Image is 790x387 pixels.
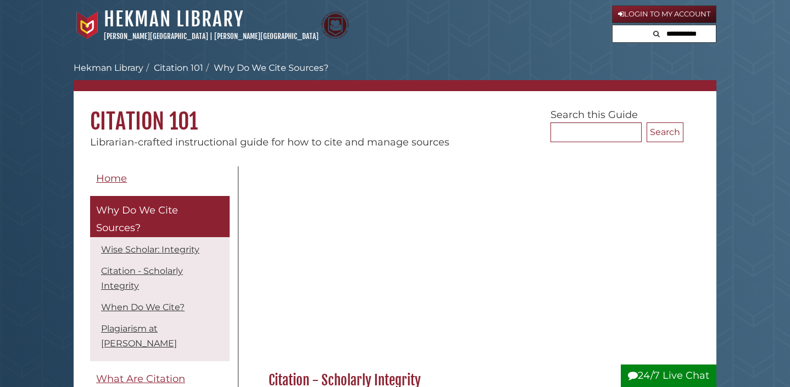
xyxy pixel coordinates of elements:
span: Home [96,172,127,184]
a: Citation 101 [154,63,203,73]
span: | [210,32,213,41]
a: [PERSON_NAME][GEOGRAPHIC_DATA] [104,32,208,41]
img: Calvin Theological Seminary [321,12,349,39]
li: Why Do We Cite Sources? [203,61,329,75]
iframe: YouTube video player [263,166,570,339]
a: [PERSON_NAME][GEOGRAPHIC_DATA] [214,32,319,41]
button: 24/7 Live Chat [621,364,716,387]
button: Search [647,122,683,142]
span: Librarian-crafted instructional guide for how to cite and manage sources [90,136,449,148]
i: Search [653,30,660,37]
a: Hekman Library [74,63,143,73]
img: Calvin University [74,12,101,39]
a: Wise Scholar: Integrity [101,244,199,255]
a: Plagiarism at [PERSON_NAME] [101,323,177,349]
a: Why Do We Cite Sources? [90,196,230,237]
a: Home [90,166,230,191]
a: When Do We Cite? [101,302,185,312]
a: Hekman Library [104,7,244,31]
span: Why Do We Cite Sources? [96,204,178,234]
button: Search [650,25,663,40]
h1: Citation 101 [74,91,716,135]
a: Login to My Account [612,5,716,23]
nav: breadcrumb [74,61,716,91]
a: Citation - Scholarly Integrity [101,266,183,291]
